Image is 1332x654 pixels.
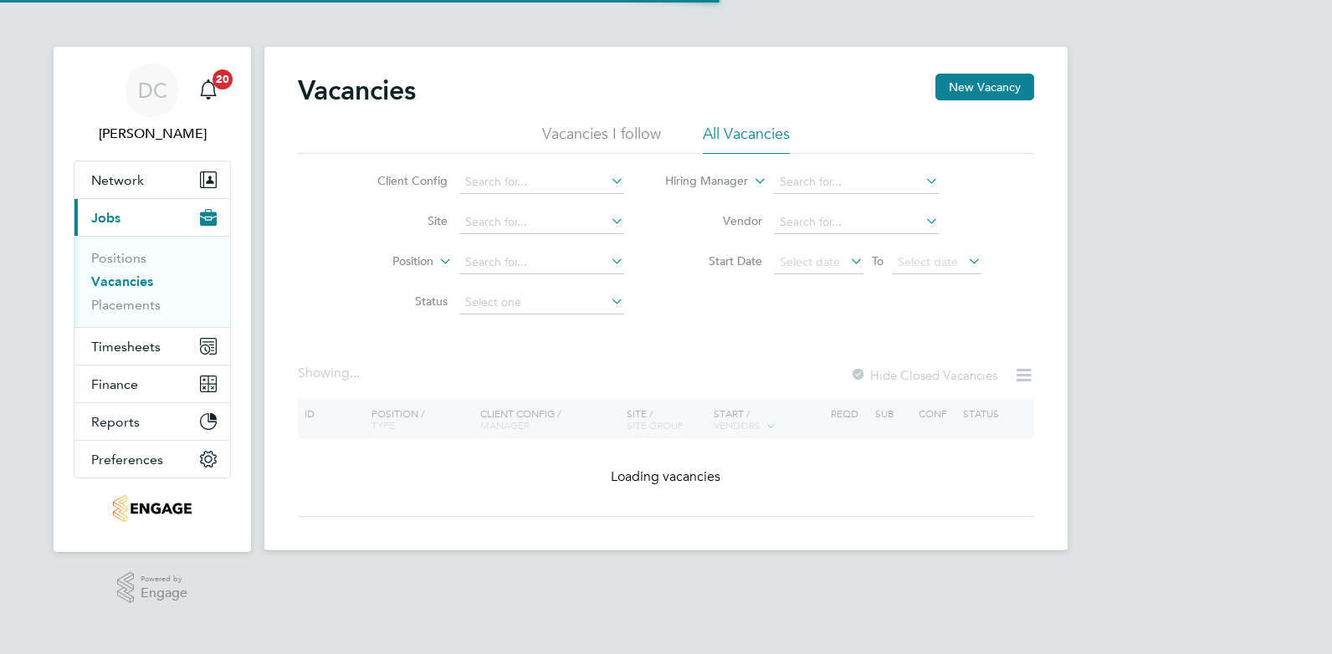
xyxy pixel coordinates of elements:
[91,297,161,313] a: Placements
[542,124,661,154] li: Vacancies I follow
[91,376,138,392] span: Finance
[91,273,153,289] a: Vacancies
[74,403,230,440] button: Reports
[298,365,363,382] div: Showing
[867,250,889,272] span: To
[192,64,225,117] a: 20
[74,199,230,236] button: Jobs
[774,211,939,234] input: Search for...
[74,64,231,144] a: DC[PERSON_NAME]
[351,294,448,309] label: Status
[298,74,416,107] h2: Vacancies
[652,173,748,190] label: Hiring Manager
[351,213,448,228] label: Site
[113,495,191,522] img: jjfox-logo-retina.png
[351,173,448,188] label: Client Config
[91,210,120,226] span: Jobs
[213,69,233,89] span: 20
[91,250,146,266] a: Positions
[935,74,1034,100] button: New Vacancy
[774,171,939,194] input: Search for...
[74,161,230,198] button: Network
[74,124,231,144] span: Dan Clarke
[74,365,230,402] button: Finance
[703,124,790,154] li: All Vacancies
[337,253,433,270] label: Position
[74,328,230,365] button: Timesheets
[459,291,624,314] input: Select one
[91,414,140,430] span: Reports
[74,441,230,478] button: Preferences
[666,213,762,228] label: Vendor
[138,79,167,101] span: DC
[898,254,958,269] span: Select date
[850,367,997,383] label: Hide Closed Vacancies
[91,339,161,355] span: Timesheets
[91,172,144,188] span: Network
[117,572,188,604] a: Powered byEngage
[459,171,624,194] input: Search for...
[91,452,163,468] span: Preferences
[459,211,624,234] input: Search for...
[141,586,187,600] span: Engage
[74,236,230,327] div: Jobs
[74,495,231,522] a: Go to home page
[54,47,251,552] nav: Main navigation
[141,572,187,586] span: Powered by
[780,254,840,269] span: Select date
[350,365,360,381] span: ...
[666,253,762,268] label: Start Date
[459,251,624,274] input: Search for...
